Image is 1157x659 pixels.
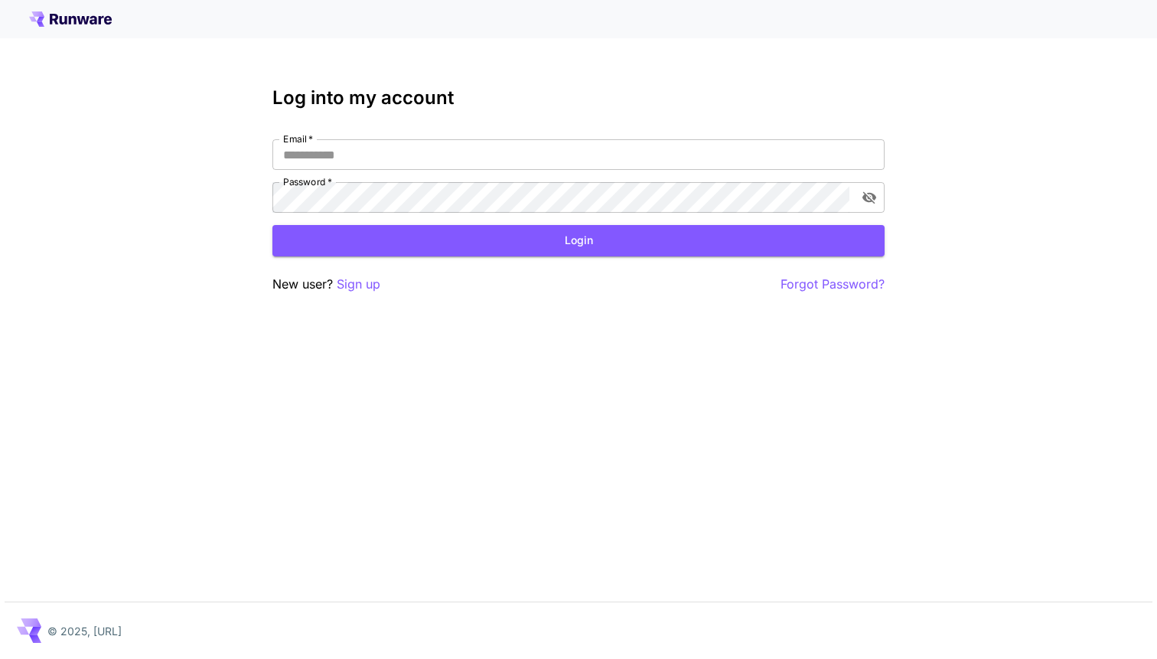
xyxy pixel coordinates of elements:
[283,175,332,188] label: Password
[337,275,380,294] button: Sign up
[856,184,883,211] button: toggle password visibility
[47,623,122,639] p: © 2025, [URL]
[272,225,885,256] button: Login
[781,275,885,294] button: Forgot Password?
[272,275,380,294] p: New user?
[272,87,885,109] h3: Log into my account
[283,132,313,145] label: Email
